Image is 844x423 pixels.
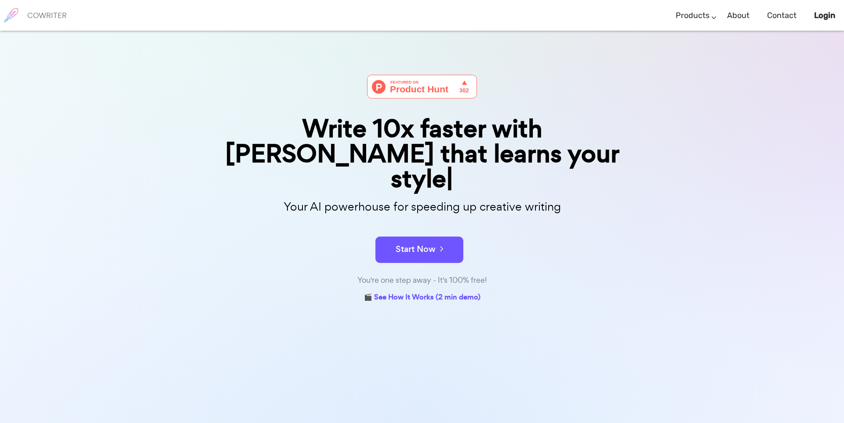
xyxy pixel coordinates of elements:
[676,3,709,29] a: Products
[767,3,797,29] a: Contact
[375,237,463,263] button: Start Now
[727,3,749,29] a: About
[202,274,642,287] div: You're one step away - It's 100% free!
[202,116,642,192] div: Write 10x faster with [PERSON_NAME] that learns your style
[364,291,480,305] a: 🎬 See How It Works (2 min demo)
[367,75,477,98] img: Cowriter - Your AI buddy for speeding up creative writing | Product Hunt
[814,3,835,29] a: Login
[814,11,835,20] b: Login
[27,11,67,19] h6: COWRITER
[202,197,642,216] p: Your AI powerhouse for speeding up creative writing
